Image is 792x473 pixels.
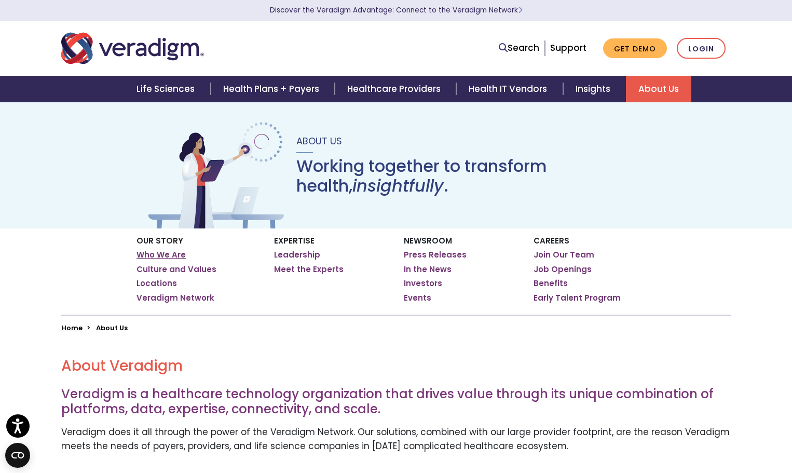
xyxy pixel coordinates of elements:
[296,134,342,147] span: About Us
[456,76,563,102] a: Health IT Vendors
[136,278,177,289] a: Locations
[404,264,452,275] a: In the News
[136,264,216,275] a: Culture and Values
[677,38,726,59] a: Login
[61,31,204,65] img: Veradigm logo
[352,174,444,197] em: insightfully
[124,76,210,102] a: Life Sciences
[335,76,456,102] a: Healthcare Providers
[626,76,691,102] a: About Us
[270,5,523,15] a: Discover the Veradigm Advantage: Connect to the Veradigm NetworkLearn More
[61,425,731,453] p: Veradigm does it all through the power of the Veradigm Network. Our solutions, combined with our ...
[499,41,539,55] a: Search
[518,5,523,15] span: Learn More
[274,250,320,260] a: Leadership
[136,250,186,260] a: Who We Are
[136,293,214,303] a: Veradigm Network
[550,42,586,54] a: Support
[534,264,592,275] a: Job Openings
[534,250,594,260] a: Join Our Team
[61,323,83,333] a: Home
[61,357,731,375] h2: About Veradigm
[274,264,344,275] a: Meet the Experts
[211,76,335,102] a: Health Plans + Payers
[534,293,621,303] a: Early Talent Program
[603,38,667,59] a: Get Demo
[5,443,30,468] button: Open CMP widget
[563,76,626,102] a: Insights
[404,278,442,289] a: Investors
[404,250,467,260] a: Press Releases
[296,156,647,196] h1: Working together to transform health, .
[534,278,568,289] a: Benefits
[61,387,731,417] h3: Veradigm is a healthcare technology organization that drives value through its unique combination...
[593,398,780,461] iframe: Drift Chat Widget
[404,293,431,303] a: Events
